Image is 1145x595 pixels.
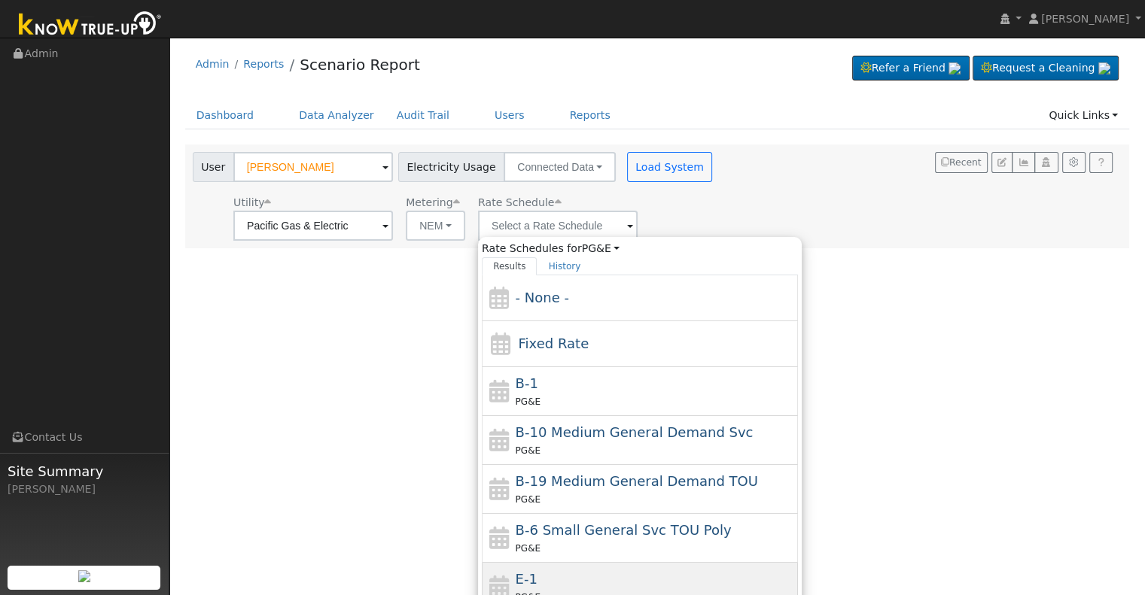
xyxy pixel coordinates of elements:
span: PG&E [516,494,541,505]
a: Refer a Friend [852,56,970,81]
a: Reports [559,102,622,129]
button: Edit User [991,152,1013,173]
img: retrieve [1098,62,1110,74]
span: Alias: HEV2A [478,196,561,208]
input: Select a User [233,152,393,182]
input: Select a Rate Schedule [478,211,638,241]
a: Results [482,257,537,275]
div: [PERSON_NAME] [8,481,161,497]
a: Help Link [1089,152,1113,173]
a: Admin [196,58,230,70]
img: retrieve [949,62,961,74]
a: Scenario Report [300,56,420,74]
a: Data Analyzer [288,102,385,129]
span: PG&E [516,396,541,407]
button: Recent [935,152,988,173]
a: PG&E [582,242,620,254]
span: Rate Schedules for [482,241,620,257]
div: Utility [233,195,393,211]
a: Request a Cleaning [973,56,1119,81]
span: B-6 Small General Service TOU Poly Phase [516,522,732,538]
a: Audit Trail [385,102,461,129]
span: - None - [516,290,569,305]
span: [PERSON_NAME] [1041,13,1129,25]
a: Quick Links [1037,102,1129,129]
span: PG&E [516,543,541,554]
button: Load System [627,152,713,182]
button: Login As [1034,152,1058,173]
span: Electricity Usage [398,152,504,182]
span: Fixed Rate [518,335,589,351]
div: Metering [406,195,465,211]
span: Site Summary [8,461,161,481]
span: User [193,152,234,182]
img: retrieve [78,570,90,582]
a: Users [483,102,536,129]
span: E-1 [516,571,537,587]
a: Reports [243,58,284,70]
a: Dashboard [185,102,266,129]
button: Settings [1062,152,1086,173]
button: Multi-Series Graph [1012,152,1035,173]
span: PG&E [516,445,541,456]
a: History [537,257,592,275]
span: B-1 [516,375,538,391]
span: B-10 Medium General Demand Service (Primary Voltage) [516,424,754,440]
button: NEM [406,211,465,241]
span: B-19 Medium General Demand TOU (Secondary) Mandatory [516,473,758,489]
button: Connected Data [504,152,616,182]
input: Select a Utility [233,211,393,241]
img: Know True-Up [11,8,169,42]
